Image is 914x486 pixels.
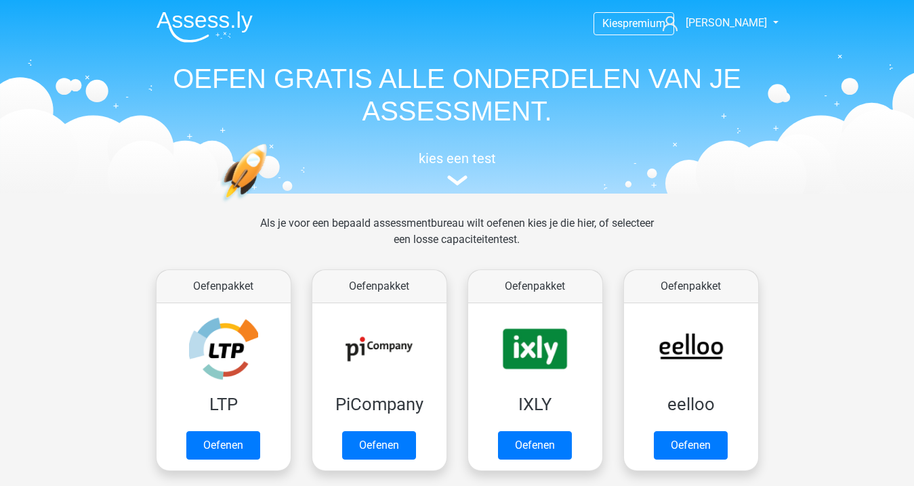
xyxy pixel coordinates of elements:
a: Oefenen [654,431,728,460]
img: assessment [447,175,468,185]
a: Kiespremium [594,14,673,32]
span: [PERSON_NAME] [686,16,767,29]
a: Oefenen [498,431,572,460]
a: kies een test [146,150,769,186]
img: oefenen [220,143,320,266]
h1: OEFEN GRATIS ALLE ONDERDELEN VAN JE ASSESSMENT. [146,62,769,127]
a: [PERSON_NAME] [657,15,768,31]
img: Assessly [157,11,253,43]
a: Oefenen [342,431,416,460]
h5: kies een test [146,150,769,167]
span: premium [623,17,665,30]
span: Kies [602,17,623,30]
div: Als je voor een bepaald assessmentbureau wilt oefenen kies je die hier, of selecteer een losse ca... [249,215,665,264]
a: Oefenen [186,431,260,460]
